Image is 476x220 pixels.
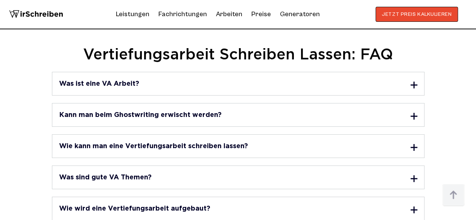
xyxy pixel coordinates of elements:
[59,143,248,150] h3: Wie kann man eine Vertiefungsarbeit schreiben lassen?
[116,8,149,20] a: Leistungen
[376,7,458,22] button: JETZT PREIS KALKULIEREN
[251,10,271,18] a: Preise
[9,7,63,22] img: logo wirschreiben
[216,8,242,20] a: Arbeiten
[59,174,152,181] h3: Was sind gute VA Themen?
[442,184,465,206] img: button top
[6,46,470,64] h2: Vertiefungsarbeit schreiben lassen: FAQ
[280,8,320,20] a: Generatoren
[158,8,207,20] a: Fachrichtungen
[59,205,210,212] h3: Wie wird eine Vertiefungsarbeit aufgebaut?
[59,80,139,87] h3: Was ist eine VA Arbeit?
[59,112,222,118] h3: Kann man beim Ghostwriting erwischt werden?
